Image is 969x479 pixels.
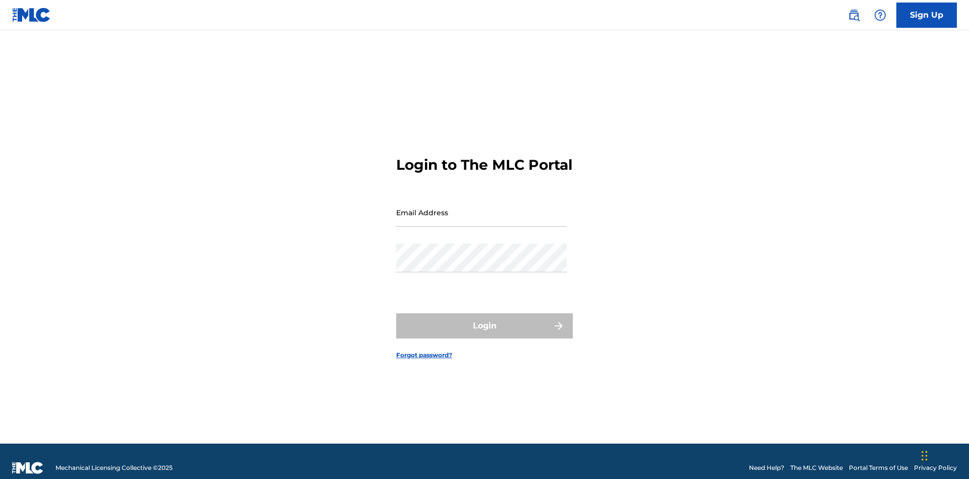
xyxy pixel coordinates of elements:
h3: Login to The MLC Portal [396,156,572,174]
a: Privacy Policy [914,463,957,472]
a: Forgot password? [396,351,452,360]
img: logo [12,462,43,474]
span: Mechanical Licensing Collective © 2025 [56,463,173,472]
a: Portal Terms of Use [849,463,908,472]
div: Drag [922,441,928,471]
a: Public Search [844,5,864,25]
img: MLC Logo [12,8,51,22]
a: Need Help? [749,463,784,472]
img: search [848,9,860,21]
a: The MLC Website [790,463,843,472]
iframe: Chat Widget [919,430,969,479]
div: Help [870,5,890,25]
a: Sign Up [896,3,957,28]
img: help [874,9,886,21]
